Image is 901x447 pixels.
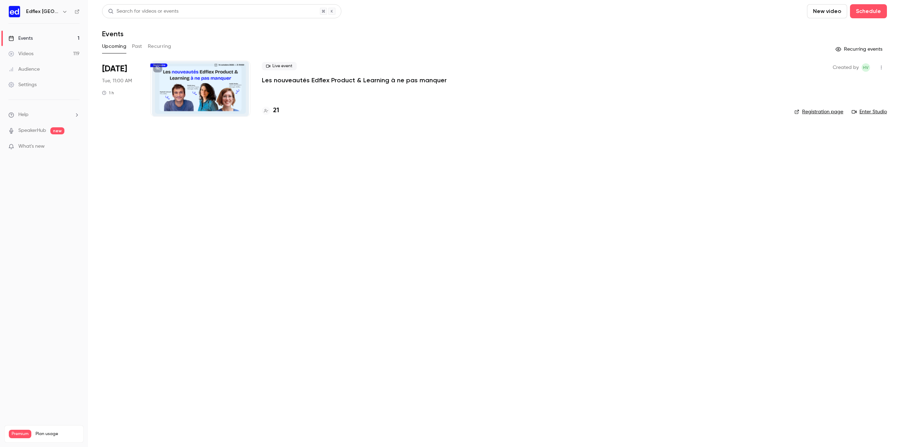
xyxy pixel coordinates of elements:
[8,50,33,57] div: Videos
[794,108,843,115] a: Registration page
[8,35,33,42] div: Events
[18,111,29,119] span: Help
[862,63,870,72] span: Hélène VENTURINI
[863,63,869,72] span: HV
[102,30,124,38] h1: Events
[26,8,59,15] h6: Edflex [GEOGRAPHIC_DATA]
[102,90,114,96] div: 1 h
[148,41,171,52] button: Recurring
[102,63,127,75] span: [DATE]
[850,4,887,18] button: Schedule
[8,66,40,73] div: Audience
[18,143,45,150] span: What's new
[832,44,887,55] button: Recurring events
[9,6,20,17] img: Edflex France
[132,41,142,52] button: Past
[852,108,887,115] a: Enter Studio
[71,143,80,150] iframe: Noticeable Trigger
[262,76,447,84] a: Les nouveautés Edflex Product & Learning à ne pas manquer
[102,77,132,84] span: Tue, 11:00 AM
[262,62,297,70] span: Live event
[8,81,37,88] div: Settings
[18,127,46,134] a: SpeakerHub
[9,430,31,438] span: Premium
[807,4,847,18] button: New video
[833,63,859,72] span: Created by
[108,8,178,15] div: Search for videos or events
[262,106,279,115] a: 21
[102,60,139,117] div: Oct 14 Tue, 11:00 AM (Europe/Paris)
[8,111,80,119] li: help-dropdown-opener
[273,106,279,115] h4: 21
[102,41,126,52] button: Upcoming
[50,127,64,134] span: new
[36,431,79,437] span: Plan usage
